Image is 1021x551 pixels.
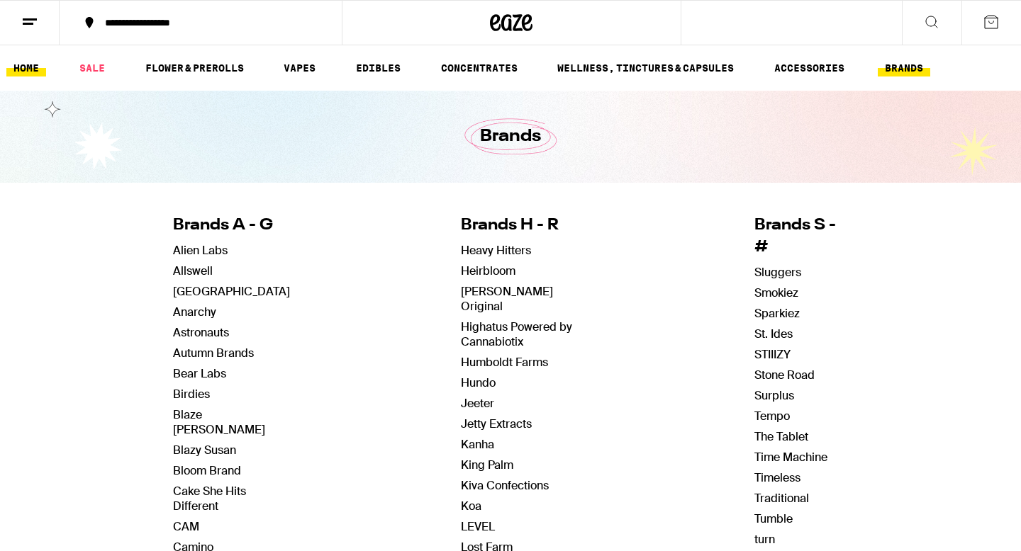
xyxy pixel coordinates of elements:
[461,499,481,513] a: Koa
[349,59,408,76] a: EDIBLES
[754,511,793,526] a: Tumble
[480,125,541,149] h1: Brands
[550,59,741,76] a: WELLNESS, TINCTURES & CAPSULES
[754,450,827,465] a: Time Machine
[173,519,199,534] a: CAM
[461,519,495,534] a: LEVEL
[277,59,323,76] a: VAPES
[173,443,236,458] a: Blazy Susan
[173,366,226,381] a: Bear Labs
[9,10,102,21] span: Hi. Need any help?
[461,355,548,370] a: Humboldt Farms
[754,532,775,547] a: turn
[878,59,930,76] a: BRANDS
[173,263,213,278] a: Allswell
[173,387,210,402] a: Birdies
[173,243,228,258] a: Alien Labs
[461,437,494,452] a: Kanha
[461,243,531,258] a: Heavy Hitters
[767,59,852,76] a: ACCESSORIES
[173,284,290,299] a: [GEOGRAPHIC_DATA]
[754,215,848,259] h4: Brands S - #
[173,407,265,437] a: Blaze [PERSON_NAME]
[461,215,584,237] h4: Brands H - R
[461,416,532,431] a: Jetty Extracts
[6,59,46,76] a: HOME
[754,409,790,424] a: Tempo
[461,478,549,493] a: Kiva Confections
[138,59,251,76] a: FLOWER & PREROLLS
[754,368,815,382] a: Stone Road
[173,463,241,478] a: Bloom Brand
[173,305,216,319] a: Anarchy
[461,319,572,349] a: Highatus Powered by Cannabiotix
[754,491,809,506] a: Traditional
[754,388,794,403] a: Surplus
[754,285,798,300] a: Smokiez
[173,346,254,360] a: Autumn Brands
[461,458,513,472] a: King Palm
[173,215,290,237] h4: Brands A - G
[434,59,525,76] a: CONCENTRATES
[173,325,229,340] a: Astronauts
[72,59,112,76] a: SALE
[461,263,515,278] a: Heirbloom
[754,429,808,444] a: The Tablet
[461,284,553,314] a: [PERSON_NAME] Original
[173,484,246,513] a: Cake She Hits Different
[754,306,800,321] a: Sparkiez
[754,470,800,485] a: Timeless
[754,347,791,362] a: STIIIZY
[754,326,793,341] a: St. Ides
[461,375,496,390] a: Hundo
[461,396,494,411] a: Jeeter
[754,265,801,280] a: Sluggers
